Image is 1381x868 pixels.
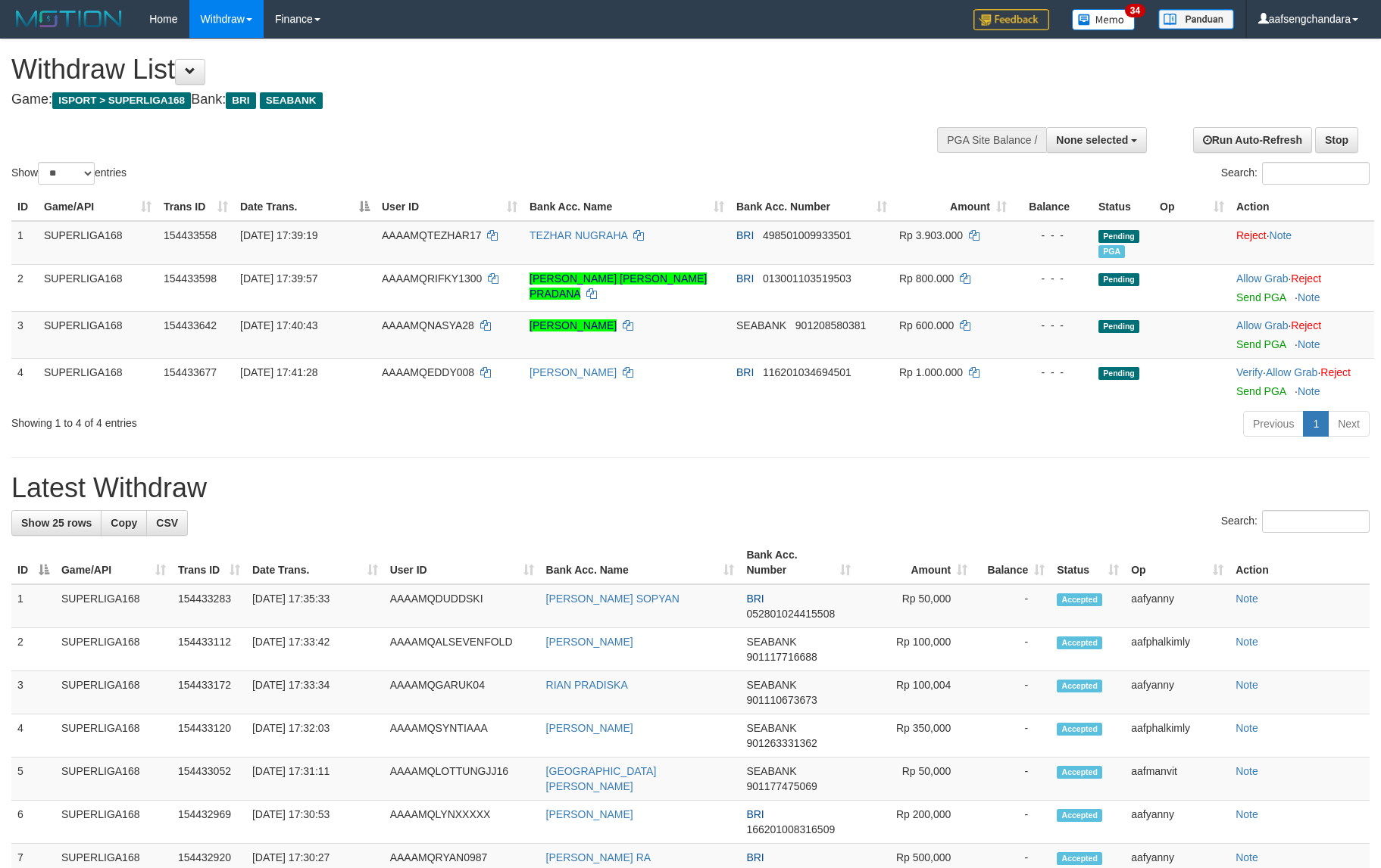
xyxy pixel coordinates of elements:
input: Search: [1262,162,1370,185]
td: 2 [11,628,55,671]
th: Balance: activate to sort column ascending [973,541,1051,584]
a: Next [1328,411,1370,437]
span: 34 [1125,4,1145,17]
a: Reject [1320,366,1351,378]
span: Pending [1098,367,1139,380]
td: [DATE] 17:33:34 [246,671,384,714]
td: 4 [11,358,38,405]
span: 154433558 [164,229,217,241]
td: AAAAMQLOTTUNGJJ16 [384,758,540,801]
span: Accepted [1057,852,1102,865]
th: Amount: activate to sort column ascending [893,193,1013,221]
span: BRI [736,366,754,378]
th: ID [11,193,38,221]
select: Showentries [38,162,95,185]
label: Search: [1221,162,1370,185]
th: Date Trans.: activate to sort column ascending [246,541,384,584]
a: Note [1236,722,1258,734]
span: SEABANK [746,722,796,734]
td: - [973,584,1051,628]
td: - [973,671,1051,714]
td: aafyanny [1125,801,1229,844]
td: 154433052 [172,758,246,801]
span: [DATE] 17:39:19 [240,229,317,241]
span: · [1236,319,1291,331]
td: [DATE] 17:33:42 [246,628,384,671]
label: Show entries [11,162,127,185]
td: [DATE] 17:31:11 [246,758,384,801]
th: Status [1092,193,1154,221]
span: Rp 1.000.000 [899,366,963,378]
span: BRI [746,593,764,605]
span: Show 25 rows [21,517,92,529]
a: Allow Grab [1236,272,1288,285]
span: BRI [746,851,764,863]
span: [DATE] 17:41:28 [240,366,317,378]
span: Marked by aafounsreynich [1098,245,1125,258]
td: 2 [11,264,38,311]
td: 6 [11,801,55,844]
td: 5 [11,758,55,801]
a: Send PGA [1236,385,1286,397]
span: [DATE] 17:39:57 [240,272,317,285]
span: Accepted [1057,680,1102,692]
td: aafphalkimly [1125,628,1229,671]
a: Verify [1236,366,1263,378]
span: AAAAMQNASYA28 [382,319,474,331]
span: Accepted [1057,766,1102,779]
span: AAAAMQEDDY008 [382,366,474,378]
th: Trans ID: activate to sort column ascending [172,541,246,584]
td: 3 [11,311,38,358]
td: 154433112 [172,628,246,671]
th: ID: activate to sort column descending [11,541,55,584]
a: Show 25 rows [11,510,102,536]
h4: Game: Bank: [11,92,905,107]
td: SUPERLIGA168 [55,584,172,628]
td: SUPERLIGA168 [55,671,172,714]
td: - [973,628,1051,671]
a: Note [1236,808,1258,820]
td: SUPERLIGA168 [55,714,172,758]
a: Reject [1291,319,1321,331]
td: 4 [11,714,55,758]
a: Note [1298,291,1320,303]
span: SEABANK [746,765,796,777]
a: Note [1236,765,1258,777]
td: 1 [11,221,38,265]
span: Copy 116201034694501 to clipboard [763,366,851,378]
span: BRI [226,92,255,109]
span: Accepted [1057,593,1102,606]
th: Action [1229,541,1370,584]
a: Reject [1236,229,1267,241]
th: Action [1230,193,1374,221]
th: User ID: activate to sort column ascending [376,193,523,221]
div: - - - [1019,228,1086,243]
a: [PERSON_NAME] [530,319,617,331]
td: 154433120 [172,714,246,758]
span: [DATE] 17:40:43 [240,319,317,331]
td: - [973,758,1051,801]
span: Rp 600.000 [899,319,954,331]
span: · [1236,272,1291,285]
a: Note [1270,229,1292,241]
button: None selected [1046,127,1147,153]
td: 154433172 [172,671,246,714]
th: Balance [1013,193,1092,221]
a: Note [1236,593,1258,605]
a: 1 [1303,411,1329,437]
th: Bank Acc. Name: activate to sort column ascending [523,193,730,221]
td: SUPERLIGA168 [38,221,158,265]
th: Trans ID: activate to sort column ascending [158,193,234,221]
a: [PERSON_NAME] RA [546,851,651,863]
td: SUPERLIGA168 [38,311,158,358]
span: ISPORT > SUPERLIGA168 [52,92,191,109]
span: Copy 901177475069 to clipboard [746,780,817,792]
span: Copy 901117716688 to clipboard [746,651,817,663]
a: Note [1298,338,1320,350]
span: Pending [1098,230,1139,243]
th: Status: activate to sort column ascending [1051,541,1125,584]
td: · [1230,264,1374,311]
label: Search: [1221,510,1370,533]
th: Bank Acc. Name: activate to sort column ascending [540,541,741,584]
th: Op: activate to sort column ascending [1125,541,1229,584]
